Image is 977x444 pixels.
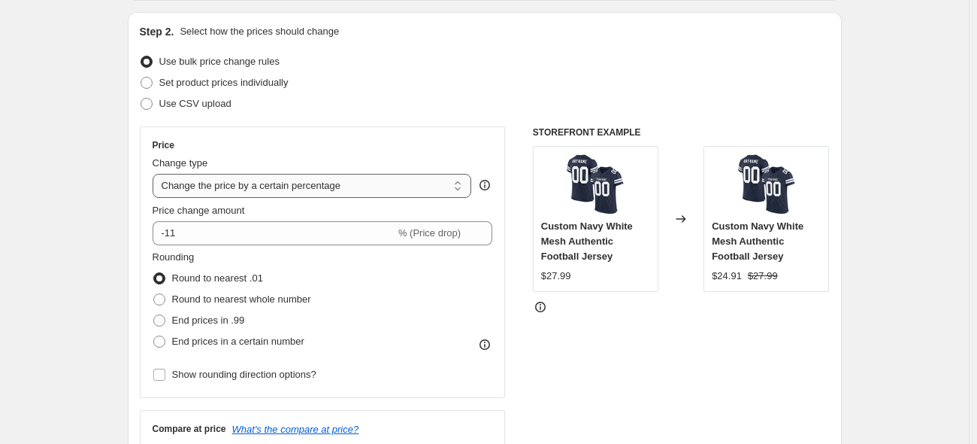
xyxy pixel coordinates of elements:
[172,272,263,284] span: Round to nearest .01
[172,336,304,347] span: End prices in a certain number
[153,251,195,263] span: Rounding
[153,157,208,169] span: Change type
[153,205,245,216] span: Price change amount
[748,269,778,284] strike: $27.99
[477,178,492,193] div: help
[153,139,174,151] h3: Price
[153,423,226,435] h3: Compare at price
[172,369,316,380] span: Show rounding direction options?
[712,269,742,284] div: $24.91
[398,227,461,239] span: % (Price drop)
[159,56,280,67] span: Use bulk price change rules
[172,315,245,326] span: End prices in .99
[533,126,830,138] h6: STOREFRONT EXAMPLE
[541,220,633,262] span: Custom Navy White Mesh Authentic Football Jersey
[159,98,231,109] span: Use CSV upload
[737,154,797,214] img: Navy0291_80x.jpg
[140,24,174,39] h2: Step 2.
[153,221,395,245] input: -15
[712,220,803,262] span: Custom Navy White Mesh Authentic Football Jersey
[541,269,571,284] div: $27.99
[232,424,359,435] button: What's the compare at price?
[180,24,339,39] p: Select how the prices should change
[159,77,289,88] span: Set product prices individually
[565,154,625,214] img: Navy0291_80x.jpg
[172,293,311,305] span: Round to nearest whole number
